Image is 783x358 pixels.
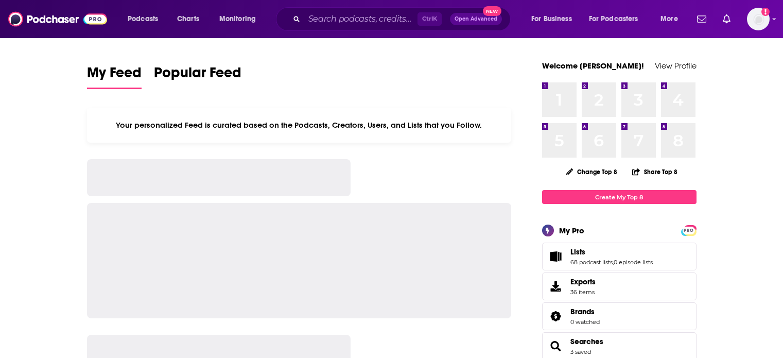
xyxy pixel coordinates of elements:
a: Lists [570,247,653,257]
a: 68 podcast lists [570,259,613,266]
button: open menu [582,11,653,27]
a: Show notifications dropdown [693,10,710,28]
span: For Business [531,12,572,26]
button: Change Top 8 [560,165,624,178]
span: Ctrl K [417,12,442,26]
span: Lists [570,247,585,257]
a: Searches [570,337,603,346]
svg: Add a profile image [761,8,770,16]
span: Brands [570,307,595,316]
a: Lists [546,249,566,264]
a: Searches [546,339,566,353]
span: PRO [683,227,695,234]
button: open menu [524,11,585,27]
span: , [613,259,614,266]
span: Exports [570,277,596,286]
span: More [660,12,678,26]
span: For Podcasters [589,12,638,26]
button: open menu [653,11,691,27]
button: Share Top 8 [632,162,678,182]
span: Logged in as NickG [747,8,770,30]
a: Popular Feed [154,64,241,89]
a: 0 episode lists [614,259,653,266]
a: Exports [542,272,697,300]
a: Charts [170,11,205,27]
span: Brands [542,302,697,330]
span: Lists [542,243,697,270]
a: Brands [570,307,600,316]
a: PRO [683,226,695,234]
span: New [483,6,501,16]
span: Podcasts [128,12,158,26]
a: Welcome [PERSON_NAME]! [542,61,644,71]
div: My Pro [559,226,584,235]
button: Show profile menu [747,8,770,30]
div: Search podcasts, credits, & more... [286,7,520,31]
button: open menu [212,11,269,27]
button: Open AdvancedNew [450,13,502,25]
a: Create My Top 8 [542,190,697,204]
span: Popular Feed [154,64,241,88]
a: Show notifications dropdown [719,10,735,28]
span: My Feed [87,64,142,88]
a: 3 saved [570,348,591,355]
div: Your personalized Feed is curated based on the Podcasts, Creators, Users, and Lists that you Follow. [87,108,512,143]
a: Brands [546,309,566,323]
input: Search podcasts, credits, & more... [304,11,417,27]
img: Podchaser - Follow, Share and Rate Podcasts [8,9,107,29]
span: Charts [177,12,199,26]
a: 0 watched [570,318,600,326]
img: User Profile [747,8,770,30]
button: open menu [120,11,171,27]
span: Exports [546,279,566,294]
a: View Profile [655,61,697,71]
a: My Feed [87,64,142,89]
span: 36 items [570,288,596,296]
span: Monitoring [219,12,256,26]
span: Open Advanced [455,16,497,22]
